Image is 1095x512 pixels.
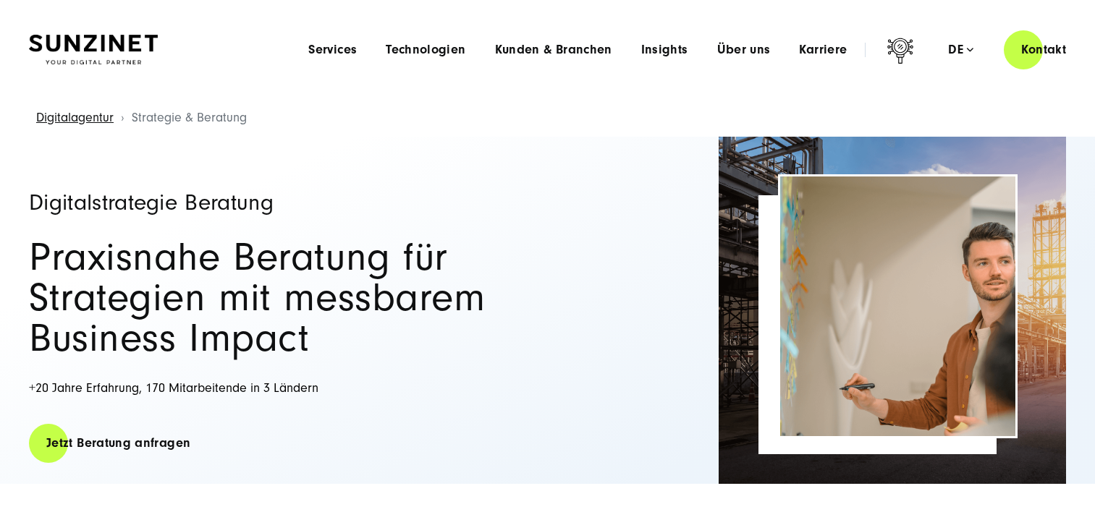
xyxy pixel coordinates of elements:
[29,237,536,359] h2: Praxisnahe Beratung für Strategien mit messbarem Business Impact
[1004,29,1083,70] a: Kontakt
[719,137,1066,484] img: Full-Service Digitalagentur SUNZINET - Strategieberatung_2
[641,43,688,57] a: Insights
[29,191,536,214] h1: Digitalstrategie Beratung
[386,43,465,57] a: Technologien
[132,110,247,125] span: Strategie & Beratung
[29,380,318,396] span: +20 Jahre Erfahrung, 170 Mitarbeitende in 3 Ländern
[780,176,1015,436] img: Full-Service Digitalagentur SUNZINET - Strategieberatung
[29,35,158,65] img: SUNZINET Full Service Digital Agentur
[29,422,208,464] a: Jetzt Beratung anfragen
[948,43,973,57] div: de
[36,110,114,125] a: Digitalagentur
[495,43,612,57] a: Kunden & Branchen
[308,43,357,57] a: Services
[799,43,847,57] a: Karriere
[717,43,771,57] a: Über uns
